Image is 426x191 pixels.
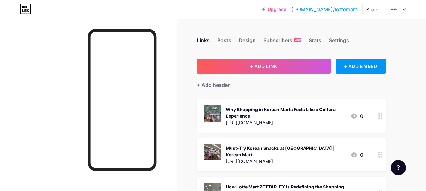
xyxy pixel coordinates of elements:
[197,37,210,48] div: Links
[350,112,363,120] div: 0
[239,37,256,48] div: Design
[350,151,363,159] div: 0
[197,59,331,74] button: + ADD LINK
[329,37,349,48] div: Settings
[226,119,345,126] div: [URL][DOMAIN_NAME]
[204,144,221,160] img: Must-Try Korean Snacks at Lotte Mart Seoul Station | Korean Mart
[262,7,286,12] a: Upgrade
[204,105,221,122] img: Why Shopping in Korean Marts Feels Like a Cultural Experience
[226,145,345,158] div: Must-Try Korean Snacks at [GEOGRAPHIC_DATA] | Korean Mart
[217,37,231,48] div: Posts
[291,6,357,13] a: [DOMAIN_NAME]/lottemart
[197,81,230,89] div: + Add header
[250,64,277,69] span: + ADD LINK
[387,3,399,15] img: lottemart
[295,38,301,42] span: NEW
[263,37,301,48] div: Subscribers
[366,6,378,13] div: Share
[226,106,345,119] div: Why Shopping in Korean Marts Feels Like a Cultural Experience
[336,59,386,74] div: + ADD EMBED
[309,37,321,48] div: Stats
[226,158,345,165] div: [URL][DOMAIN_NAME]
